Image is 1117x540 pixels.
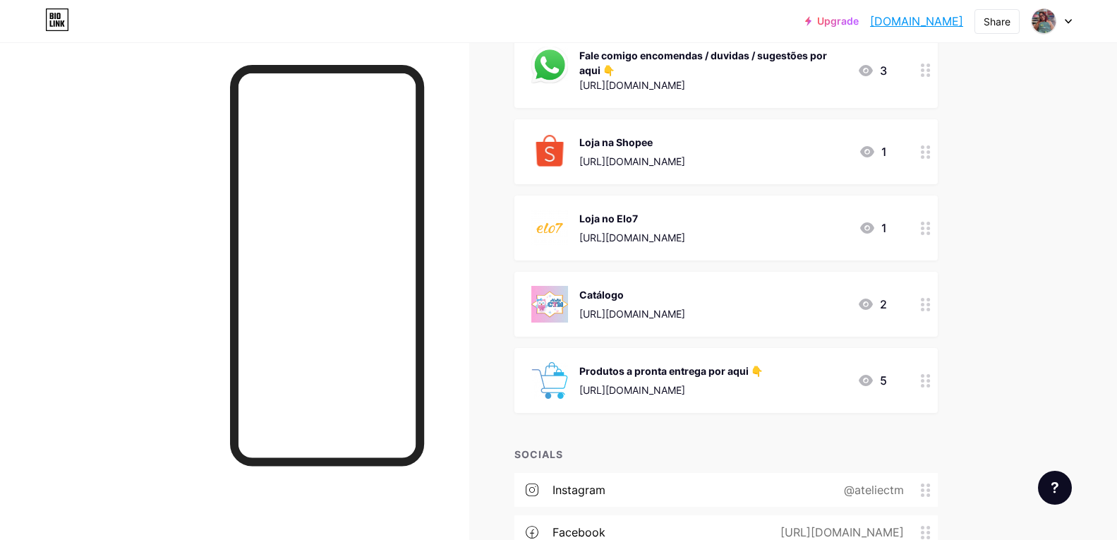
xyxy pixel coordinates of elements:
div: 1 [859,143,887,160]
img: Loja no Elo7 [531,210,568,246]
a: [DOMAIN_NAME] [870,13,963,30]
img: coisasdetatimoraes [1030,8,1057,35]
div: 3 [857,62,887,79]
div: Share [984,14,1010,29]
div: [URL][DOMAIN_NAME] [579,230,685,245]
div: Loja na Shopee [579,135,685,150]
div: Produtos a pronta entrega por aqui 👇 [579,364,763,378]
div: SOCIALS [514,447,938,462]
div: [URL][DOMAIN_NAME] [579,78,846,92]
div: 5 [857,372,887,389]
img: Fale comigo encomendas / duvidas / sugestões por aqui 👇 [531,47,568,83]
div: [URL][DOMAIN_NAME] [579,306,685,321]
div: [URL][DOMAIN_NAME] [579,154,685,169]
div: Fale comigo encomendas / duvidas / sugestões por aqui 👇 [579,48,846,78]
div: 1 [859,220,887,236]
div: Catálogo [579,287,685,302]
div: @ateliectm [821,481,921,498]
img: Produtos a pronta entrega por aqui 👇 [531,362,568,399]
a: Upgrade [805,16,859,27]
img: Catálogo [531,286,568,323]
div: [URL][DOMAIN_NAME] [579,383,763,397]
img: Loja na Shopee [531,133,568,170]
div: Loja no Elo7 [579,211,685,226]
div: 2 [857,296,887,313]
div: instagram [553,481,605,498]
